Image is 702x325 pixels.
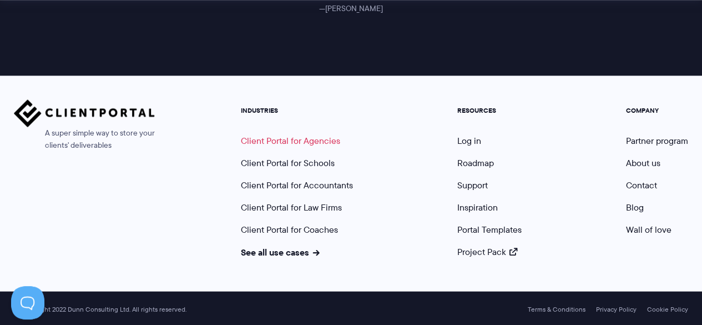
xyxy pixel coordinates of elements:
[457,134,481,147] a: Log in
[647,306,688,313] a: Cookie Policy
[457,246,517,258] a: Project Pack
[457,179,488,192] a: Support
[596,306,637,313] a: Privacy Policy
[457,223,522,236] a: Portal Templates
[241,134,340,147] a: Client Portal for Agencies
[457,157,494,169] a: Roadmap
[626,201,644,214] a: Blog
[241,201,342,214] a: Client Portal for Law Firms
[528,306,585,313] a: Terms & Conditions
[626,157,660,169] a: About us
[11,286,44,319] iframe: Toggle Customer Support
[241,107,353,114] h5: INDUSTRIES
[457,201,498,214] a: Inspiration
[241,179,353,192] a: Client Portal for Accountants
[241,223,338,236] a: Client Portal for Coaches
[457,107,522,114] h5: RESOURCES
[626,223,671,236] a: Wall of love
[8,306,192,314] span: © Copyright 2022 Dunn Consulting Ltd. All rights reserved.
[626,107,688,114] h5: COMPANY
[241,246,320,259] a: See all use cases
[14,127,155,152] span: A super simple way to store your clients' deliverables
[319,3,383,14] cite: [PERSON_NAME]
[626,179,657,192] a: Contact
[241,157,335,169] a: Client Portal for Schools
[626,134,688,147] a: Partner program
